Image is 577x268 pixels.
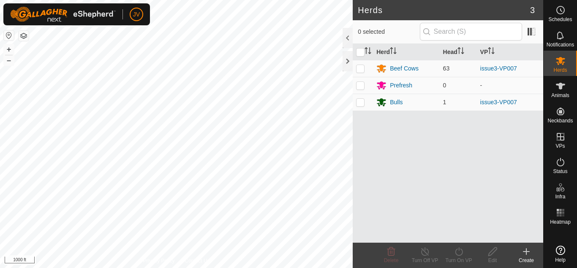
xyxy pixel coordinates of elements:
[547,118,573,123] span: Neckbands
[443,99,446,106] span: 1
[443,82,446,89] span: 0
[143,257,175,265] a: Privacy Policy
[548,17,572,22] span: Schedules
[10,7,116,22] img: Gallagher Logo
[373,44,439,60] th: Herd
[553,68,567,73] span: Herds
[477,44,543,60] th: VP
[551,93,569,98] span: Animals
[476,257,509,264] div: Edit
[390,49,397,55] p-sorticon: Activate to sort
[420,23,522,41] input: Search (S)
[365,49,371,55] p-sorticon: Activate to sort
[390,64,419,73] div: Beef Cows
[384,257,399,263] span: Delete
[477,77,543,94] td: -
[185,257,210,265] a: Contact Us
[550,219,571,225] span: Heatmap
[4,30,14,41] button: Reset Map
[544,242,577,266] a: Help
[440,44,477,60] th: Head
[480,99,517,106] a: issue3-VP007
[555,257,566,263] span: Help
[442,257,476,264] div: Turn On VP
[509,257,543,264] div: Create
[358,5,530,15] h2: Herds
[408,257,442,264] div: Turn Off VP
[480,65,517,72] a: issue3-VP007
[4,44,14,54] button: +
[358,27,419,36] span: 0 selected
[530,4,535,16] span: 3
[555,143,565,149] span: VPs
[390,98,403,107] div: Bulls
[19,31,29,41] button: Map Layers
[133,10,140,19] span: JV
[488,49,495,55] p-sorticon: Activate to sort
[443,65,450,72] span: 63
[547,42,574,47] span: Notifications
[457,49,464,55] p-sorticon: Activate to sort
[390,81,412,90] div: Prefresh
[553,169,567,174] span: Status
[555,194,565,199] span: Infra
[4,55,14,65] button: –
